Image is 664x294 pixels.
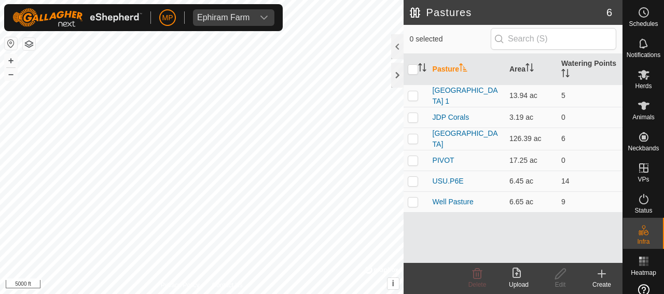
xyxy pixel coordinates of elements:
[428,54,505,85] th: Pasture
[505,171,557,191] td: 6.45 ac
[634,207,652,214] span: Status
[525,65,534,73] p-sorticon: Activate to sort
[433,113,469,121] a: JDP Corals
[468,281,487,288] span: Delete
[433,198,474,206] a: Well Pasture
[557,150,622,171] td: 0
[505,54,557,85] th: Area
[5,54,17,67] button: +
[212,281,242,290] a: Contact Us
[632,114,655,120] span: Animals
[433,177,464,185] a: USU.P6E
[606,5,612,20] span: 6
[5,68,17,80] button: –
[638,176,649,183] span: VPs
[505,85,557,107] td: 13.94 ac
[433,129,498,148] a: [GEOGRAPHIC_DATA]
[197,13,250,22] div: Ephiram Farm
[491,28,616,50] input: Search (S)
[505,128,557,150] td: 126.39 ac
[505,191,557,212] td: 6.65 ac
[557,85,622,107] td: 5
[539,280,581,289] div: Edit
[410,6,606,19] h2: Pastures
[161,281,200,290] a: Privacy Policy
[23,38,35,50] button: Map Layers
[193,9,254,26] span: Ephiram Farm
[635,83,652,89] span: Herds
[433,156,454,164] a: PIVOT
[561,71,570,79] p-sorticon: Activate to sort
[557,191,622,212] td: 9
[629,21,658,27] span: Schedules
[162,12,173,23] span: MP
[392,279,394,288] span: i
[557,128,622,150] td: 6
[637,239,649,245] span: Infra
[410,34,491,45] span: 0 selected
[12,8,142,27] img: Gallagher Logo
[581,280,622,289] div: Create
[505,150,557,171] td: 17.25 ac
[557,107,622,128] td: 0
[628,145,659,151] span: Neckbands
[418,65,426,73] p-sorticon: Activate to sort
[433,86,498,105] a: [GEOGRAPHIC_DATA] 1
[5,37,17,50] button: Reset Map
[459,65,467,73] p-sorticon: Activate to sort
[557,54,622,85] th: Watering Points
[557,171,622,191] td: 14
[631,270,656,276] span: Heatmap
[627,52,660,58] span: Notifications
[254,9,274,26] div: dropdown trigger
[388,278,399,289] button: i
[498,280,539,289] div: Upload
[505,107,557,128] td: 3.19 ac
